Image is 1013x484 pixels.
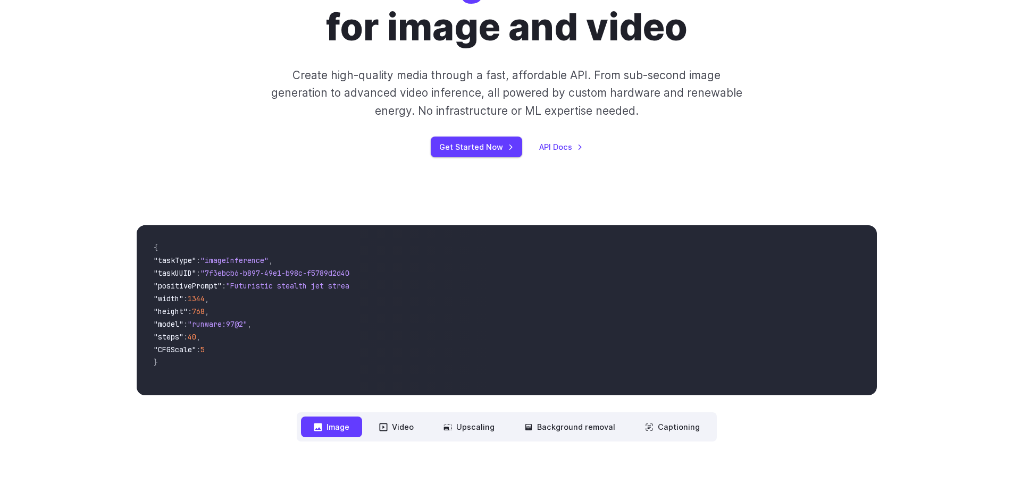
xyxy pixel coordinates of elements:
span: , [269,256,273,265]
span: : [196,256,200,265]
span: "positivePrompt" [154,281,222,291]
span: "runware:97@2" [188,319,247,329]
span: "model" [154,319,183,329]
span: , [205,294,209,303]
span: 40 [188,332,196,342]
span: : [196,268,200,278]
span: : [183,332,188,342]
span: : [196,345,200,354]
span: "imageInference" [200,256,269,265]
span: : [183,294,188,303]
span: "7f3ebcb6-b897-49e1-b98c-f5789d2d40d7" [200,268,362,278]
a: API Docs [539,141,583,153]
span: "width" [154,294,183,303]
span: : [188,307,192,316]
span: "height" [154,307,188,316]
span: 5 [200,345,205,354]
button: Background removal [512,417,628,437]
span: , [205,307,209,316]
button: Captioning [632,417,713,437]
span: "taskUUID" [154,268,196,278]
span: 1344 [188,294,205,303]
button: Video [366,417,426,437]
span: { [154,243,158,252]
span: "steps" [154,332,183,342]
span: "CFGScale" [154,345,196,354]
button: Image [301,417,362,437]
span: , [247,319,252,329]
a: Get Started Now [431,137,522,157]
span: "Futuristic stealth jet streaking through a neon-lit cityscape with glowing purple exhaust" [226,281,613,291]
button: Upscaling [431,417,507,437]
span: , [196,332,200,342]
span: 768 [192,307,205,316]
span: } [154,358,158,367]
span: "taskType" [154,256,196,265]
span: : [183,319,188,329]
span: : [222,281,226,291]
p: Create high-quality media through a fast, affordable API. From sub-second image generation to adv... [270,66,743,120]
